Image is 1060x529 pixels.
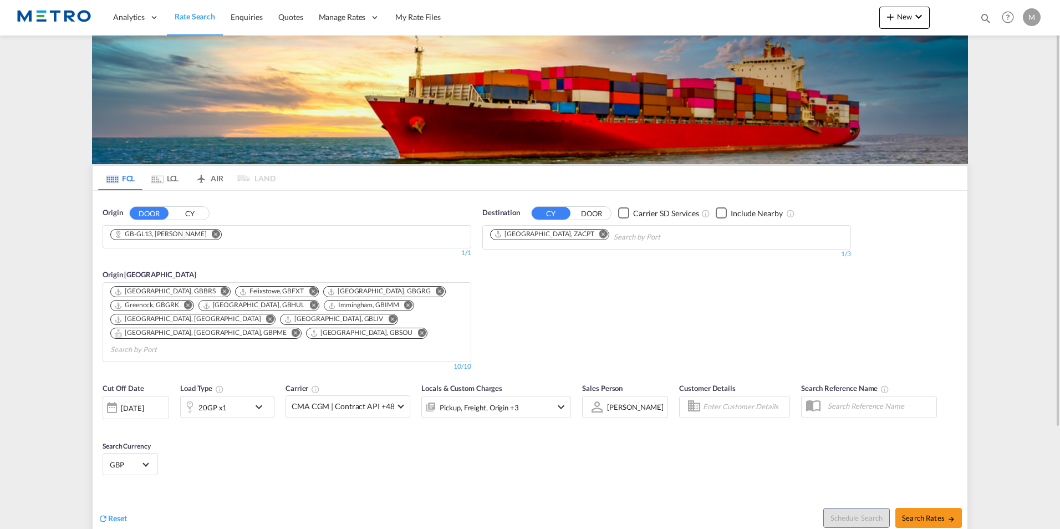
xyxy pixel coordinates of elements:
[109,226,231,245] md-chips-wrap: Chips container. Use arrow keys to select chips.
[103,396,169,419] div: [DATE]
[239,287,306,296] div: Press delete to remove this chip.
[98,166,276,190] md-pagination-wrapper: Use the left and right arrow keys to navigate between tabs
[103,384,144,393] span: Cut Off Date
[823,508,890,528] button: Note: By default Schedule search will only considerorigin ports, destination ports and cut off da...
[215,385,224,394] md-icon: icon-information-outline
[429,287,445,298] button: Remove
[980,12,992,29] div: icon-magnify
[114,301,179,310] div: Greenock, GBGRK
[421,384,502,393] span: Locals & Custom Charges
[142,166,187,190] md-tab-item: LCL
[103,418,111,433] md-datepicker: Select
[92,35,968,164] img: LCL+%26+FCL+BACKGROUND.png
[110,341,216,359] input: Search by Port
[884,12,925,21] span: New
[731,208,783,219] div: Include Nearby
[284,314,383,324] div: Liverpool, GBLIV
[302,287,318,298] button: Remove
[187,166,231,190] md-tab-item: AIR
[114,328,289,338] div: Press delete to remove this chip.
[239,287,304,296] div: Felixstowe, GBFXT
[572,207,611,220] button: DOOR
[395,12,441,22] span: My Rate Files
[319,12,366,23] span: Manage Rates
[258,314,275,325] button: Remove
[103,270,196,279] span: Origin [GEOGRAPHIC_DATA]
[328,301,401,310] div: Press delete to remove this chip.
[880,385,889,394] md-icon: Your search will be saved by the below given name
[633,208,699,219] div: Carrier SD Services
[998,8,1023,28] div: Help
[328,301,399,310] div: Immingham, GBIMM
[980,12,992,24] md-icon: icon-magnify
[440,400,518,415] div: Pickup Freight Origin Origin Custom Destination Factory Stuffing
[170,207,209,220] button: CY
[494,230,597,239] div: Press delete to remove this chip.
[895,508,962,528] button: Search Ratesicon-arrow-right
[582,384,623,393] span: Sales Person
[114,230,209,239] div: Press delete to remove this chip.
[180,396,274,418] div: 20GP x1icon-chevron-down
[822,398,936,414] input: Search Reference Name
[421,396,571,418] div: Pickup Freight Origin Origin Custom Destination Factory Stuffingicon-chevron-down
[98,166,142,190] md-tab-item: FCL
[327,287,431,296] div: Grangemouth, GBGRG
[103,207,123,218] span: Origin
[109,456,152,472] md-select: Select Currency: £ GBPUnited Kingdom Pound
[114,314,263,324] div: Press delete to remove this chip.
[284,328,301,339] button: Remove
[606,399,665,415] md-select: Sales Person: Marcel Thomas
[554,400,568,414] md-icon: icon-chevron-down
[310,328,415,338] div: Press delete to remove this chip.
[114,328,287,338] div: Portsmouth, HAM, GBPME
[703,399,786,415] input: Enter Customer Details
[614,228,719,246] input: Chips input.
[1023,8,1041,26] div: M
[109,283,465,359] md-chips-wrap: Chips container. Use arrow keys to select chips.
[292,401,394,412] span: CMA CGM | Contract API +48
[947,515,955,523] md-icon: icon-arrow-right
[410,328,427,339] button: Remove
[381,314,397,325] button: Remove
[801,384,889,393] span: Search Reference Name
[114,314,261,324] div: London Gateway Port, GBLGP
[532,207,570,220] button: CY
[202,301,305,310] div: Hull, GBHUL
[180,384,224,393] span: Load Type
[103,442,151,450] span: Search Currency
[130,207,169,220] button: DOOR
[252,400,271,414] md-icon: icon-chevron-down
[114,301,181,310] div: Press delete to remove this chip.
[488,226,723,246] md-chips-wrap: Chips container. Use arrow keys to select chips.
[103,248,471,258] div: 1/1
[998,8,1017,27] span: Help
[98,513,108,523] md-icon: icon-refresh
[213,287,230,298] button: Remove
[879,7,930,29] button: icon-plus 400-fgNewicon-chevron-down
[286,384,320,393] span: Carrier
[310,328,413,338] div: Southampton, GBSOU
[110,460,141,470] span: GBP
[198,400,227,415] div: 20GP x1
[482,250,851,259] div: 1/3
[17,5,91,30] img: 25181f208a6c11efa6aa1bf80d4cef53.png
[618,207,699,219] md-checkbox: Checkbox No Ink
[121,403,144,413] div: [DATE]
[327,287,433,296] div: Press delete to remove this chip.
[494,230,594,239] div: Cape Town, ZACPT
[902,513,955,522] span: Search Rates
[397,301,414,312] button: Remove
[453,362,471,372] div: 10/10
[108,513,127,523] span: Reset
[202,301,307,310] div: Press delete to remove this chip.
[284,314,385,324] div: Press delete to remove this chip.
[114,287,216,296] div: Bristol, GBBRS
[195,172,208,180] md-icon: icon-airplane
[114,287,218,296] div: Press delete to remove this chip.
[231,12,263,22] span: Enquiries
[98,513,127,525] div: icon-refreshReset
[175,12,215,21] span: Rate Search
[884,10,897,23] md-icon: icon-plus 400-fg
[592,230,609,241] button: Remove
